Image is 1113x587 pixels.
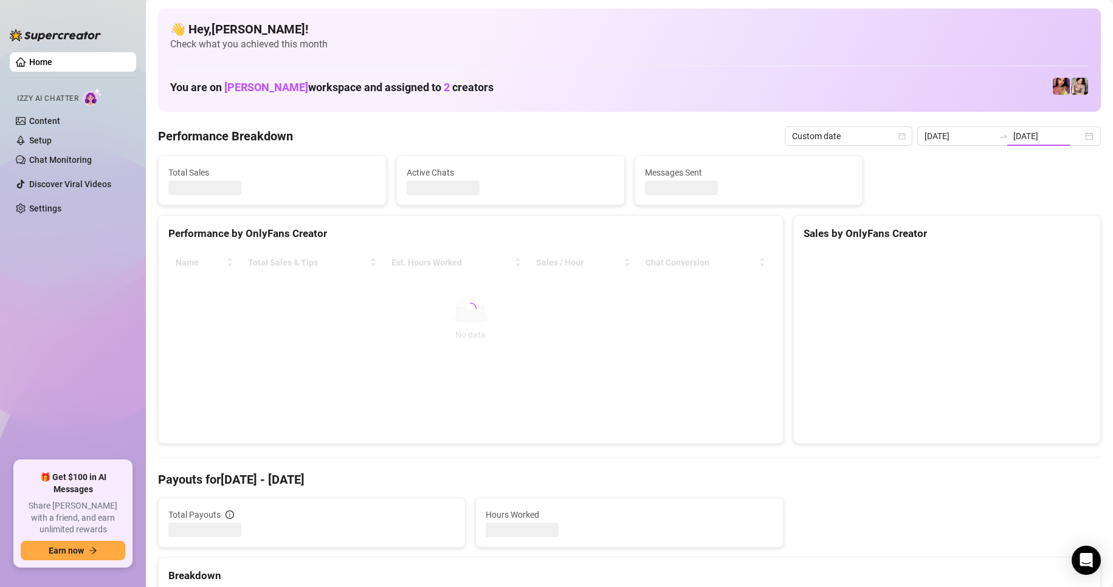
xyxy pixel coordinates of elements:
[17,93,78,105] span: Izzy AI Chatter
[1053,78,1070,95] img: GODDESS
[999,131,1008,141] span: swap-right
[792,127,905,145] span: Custom date
[49,546,84,555] span: Earn now
[226,510,234,519] span: info-circle
[999,131,1008,141] span: to
[29,116,60,126] a: Content
[83,88,102,106] img: AI Chatter
[224,81,308,94] span: [PERSON_NAME]
[168,508,221,521] span: Total Payouts
[925,129,994,143] input: Start date
[29,204,61,213] a: Settings
[10,29,101,41] img: logo-BBDzfeDw.svg
[1072,546,1101,575] div: Open Intercom Messenger
[464,302,477,315] span: loading
[29,155,92,165] a: Chat Monitoring
[89,546,97,555] span: arrow-right
[804,225,1091,242] div: Sales by OnlyFans Creator
[29,179,111,189] a: Discover Viral Videos
[158,128,293,145] h4: Performance Breakdown
[1071,78,1088,95] img: Jenna
[407,166,615,179] span: Active Chats
[168,568,1091,584] div: Breakdown
[1013,129,1083,143] input: End date
[158,471,1101,488] h4: Payouts for [DATE] - [DATE]
[21,541,125,560] button: Earn nowarrow-right
[29,57,52,67] a: Home
[170,38,1089,51] span: Check what you achieved this month
[21,472,125,495] span: 🎁 Get $100 in AI Messages
[170,81,494,94] h1: You are on workspace and assigned to creators
[645,166,853,179] span: Messages Sent
[170,21,1089,38] h4: 👋 Hey, [PERSON_NAME] !
[486,508,773,521] span: Hours Worked
[21,500,125,536] span: Share [PERSON_NAME] with a friend, and earn unlimited rewards
[168,225,773,242] div: Performance by OnlyFans Creator
[444,81,450,94] span: 2
[29,136,52,145] a: Setup
[898,132,906,140] span: calendar
[168,166,376,179] span: Total Sales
